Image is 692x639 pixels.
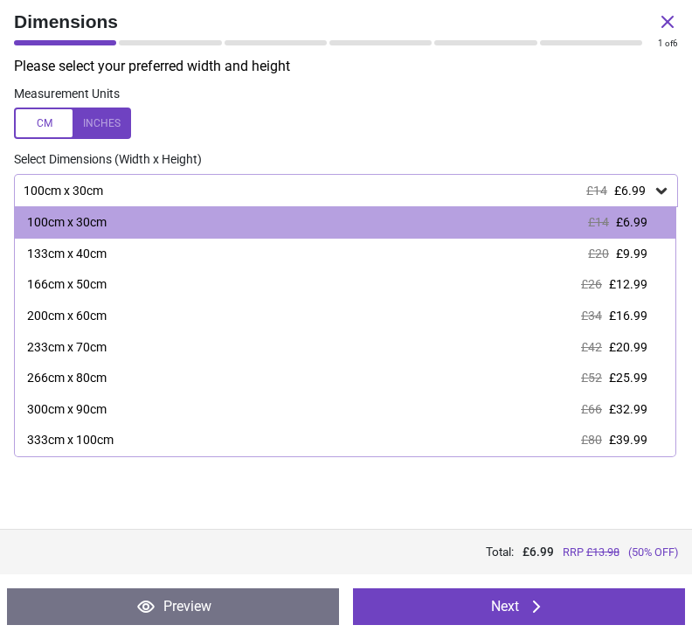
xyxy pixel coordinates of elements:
div: 100cm x 30cm [22,184,653,198]
span: 1 [658,38,663,48]
span: £42 [581,340,602,354]
div: 200cm x 60cm [27,308,107,325]
button: Preview [7,588,339,625]
span: Dimensions [14,9,657,34]
button: Next [353,588,685,625]
span: £20.99 [609,340,647,354]
div: Total: [14,544,678,560]
p: Please select your preferred width and height [14,57,692,76]
label: Measurement Units [14,86,120,103]
span: £20 [588,247,609,260]
span: £52 [581,371,602,385]
span: £66 [581,402,602,416]
span: £16.99 [609,309,647,323]
span: £12.99 [609,277,647,291]
span: £14 [588,215,609,229]
span: £9.99 [616,247,647,260]
span: £32.99 [609,402,647,416]
span: (50% OFF) [628,545,678,560]
span: £26 [581,277,602,291]
span: £6.99 [616,215,647,229]
span: £80 [581,433,602,447]
div: 266cm x 80cm [27,370,107,387]
div: of 6 [658,38,678,50]
div: 166cm x 50cm [27,276,107,294]
div: 133cm x 40cm [27,246,107,263]
span: £ [522,544,554,560]
div: 333cm x 100cm [27,432,114,449]
span: RRP [563,545,619,560]
div: 100cm x 30cm [27,214,107,232]
span: £25.99 [609,371,647,385]
span: £14 [586,184,607,198]
span: 6.99 [529,545,554,559]
span: £34 [581,309,602,323]
span: £6.99 [614,184,646,198]
div: 233cm x 70cm [27,339,107,357]
span: £39.99 [609,433,647,447]
div: 300cm x 90cm [27,401,107,419]
span: £ 13.98 [586,545,619,559]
